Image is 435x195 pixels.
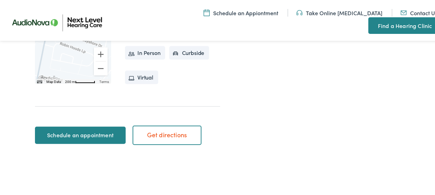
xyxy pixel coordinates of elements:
[94,46,108,60] button: Zoom in
[37,78,42,83] button: Keyboard shortcuts
[65,79,75,83] span: 200 m
[37,74,60,83] a: Open this area in Google Maps (opens a new window)
[203,8,278,16] a: Schedule an Appiontment
[169,45,209,59] li: Curbside
[37,74,60,83] img: Google
[133,124,201,144] a: Get directions
[94,61,108,74] button: Zoom out
[368,20,374,29] img: A map pin icon in teal indicates location-related features or services.
[46,78,61,83] button: Map Data
[63,78,97,83] button: Map Scale: 200 m per 54 pixels
[400,8,407,16] img: An icon representing mail communication is presented in a unique teal color.
[296,8,382,16] a: Take Online [MEDICAL_DATA]
[99,79,109,83] a: Terms
[125,69,158,83] li: Virtual
[35,126,126,143] a: Schedule an appointment
[296,8,302,16] img: An icon symbolizing headphones, colored in teal, suggests audio-related services or features.
[203,8,210,16] img: Calendar icon representing the ability to schedule a hearing test or hearing aid appointment at N...
[125,45,165,59] li: In Person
